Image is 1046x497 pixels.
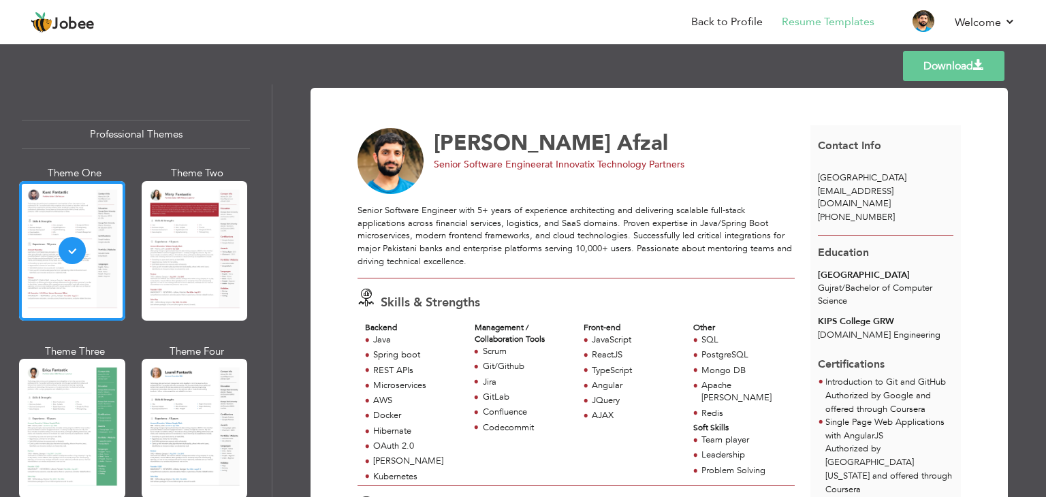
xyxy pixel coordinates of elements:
[903,51,1004,81] a: Download
[483,360,569,373] div: Git/Github
[592,364,678,377] div: TypeScript
[373,440,459,453] div: OAuth 2.0
[818,172,906,184] span: [GEOGRAPHIC_DATA]
[584,322,678,334] div: Front-end
[818,269,953,282] div: [GEOGRAPHIC_DATA]
[483,406,569,419] div: Confluence
[31,12,52,33] img: jobee.io
[22,166,128,180] div: Theme One
[31,12,95,33] a: Jobee
[373,394,459,407] div: AWS
[592,394,678,407] div: JQuery
[358,204,795,268] div: Senior Software Engineer with 5+ years of experience architecting and delivering scalable full-st...
[434,158,545,171] span: Senior Software Engineer
[818,347,885,372] span: Certifications
[701,334,787,347] div: SQL
[373,409,459,422] div: Docker
[483,376,569,389] div: Jira
[144,344,251,359] div: Theme Four
[913,10,934,32] img: Profile Img
[691,14,763,30] a: Back to Profile
[475,322,569,345] div: Management / Collaboration Tools
[373,349,459,362] div: Spring boot
[592,409,678,422] div: AJAX
[701,407,787,420] div: Redis
[592,349,678,362] div: ReactJS
[545,158,684,171] span: at Innovatix Technology Partners
[52,17,95,32] span: Jobee
[373,455,459,468] div: [PERSON_NAME]
[701,449,787,462] div: Leadership
[693,322,787,334] div: Other
[818,211,895,223] span: [PHONE_NUMBER]
[842,282,845,294] span: /
[358,128,424,195] img: No image
[782,14,874,30] a: Resume Templates
[825,389,953,417] p: Authorized by Google and offered through Coursera
[373,425,459,438] div: Hibernate
[825,443,953,496] p: Authorized by [GEOGRAPHIC_DATA][US_STATE] and offered through Coursera
[483,391,569,404] div: GitLab
[592,379,678,392] div: Angular
[701,434,787,447] div: Team player
[818,282,932,307] span: Gujrat Bachelor of Computer Science
[365,322,459,334] div: Backend
[693,422,787,434] div: Soft Skills
[373,364,459,377] div: REST APIs
[483,345,569,358] div: Scrum
[381,294,480,311] span: Skills & Strengths
[373,470,459,483] div: Kubernetes
[144,166,251,180] div: Theme Two
[818,138,881,153] span: Contact Info
[22,120,250,149] div: Professional Themes
[825,376,946,388] span: Introduction to Git and GitHub
[701,379,787,404] div: Apache [PERSON_NAME]
[955,14,1015,31] a: Welcome
[617,129,668,157] span: Afzal
[373,379,459,392] div: Microservices
[701,464,787,477] div: Problem Solving
[592,334,678,347] div: JavaScript
[818,185,893,210] span: [EMAIL_ADDRESS][DOMAIN_NAME]
[825,416,945,442] span: Single Page Web Applications with AngularJS
[434,129,611,157] span: [PERSON_NAME]
[22,344,128,359] div: Theme Three
[818,245,869,260] span: Education
[701,364,787,377] div: Mongo DB
[701,349,787,362] div: PostgreSQL
[483,421,569,434] div: Codecommit
[818,329,940,341] span: [DOMAIN_NAME] Engineering
[373,334,459,347] div: Java
[818,315,953,328] div: KIPS College GRW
